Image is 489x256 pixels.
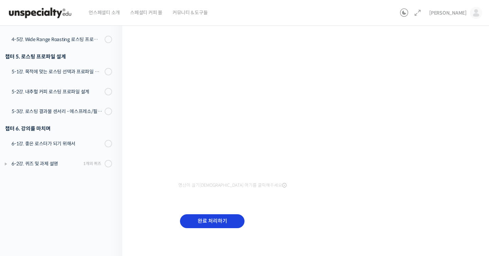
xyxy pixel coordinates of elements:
[105,210,113,215] span: 설정
[12,160,81,167] div: 6-2강. 퀴즈 및 과제 설명
[12,140,103,147] div: 6-1강. 좋은 로스터가 되기 위해서
[62,210,70,216] span: 대화
[12,36,103,43] div: 4-5강. Wide Range Roasting 로스팅 프로파일 비교
[83,160,101,167] div: 1개의 퀴즈
[5,124,112,133] div: 챕터 6. 강의를 마치며
[88,200,130,217] a: 설정
[429,10,467,16] span: [PERSON_NAME]
[12,68,103,75] div: 5-1강. 목적에 맞는 로스팅 선택과 프로파일 설계
[45,200,88,217] a: 대화
[21,210,25,215] span: 홈
[2,200,45,217] a: 홈
[180,214,244,228] input: 완료 처리하기
[12,88,103,95] div: 5-2강. 내추럴 커피 로스팅 프로파일 설계
[5,52,112,61] div: 챕터 5. 로스팅 프로파일 설계
[178,183,287,188] span: 영상이 끊기[DEMOGRAPHIC_DATA] 여기를 클릭해주세요
[12,108,103,115] div: 5-3강. 로스팅 결과물 센서리 - 에스프레소/필터 커피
